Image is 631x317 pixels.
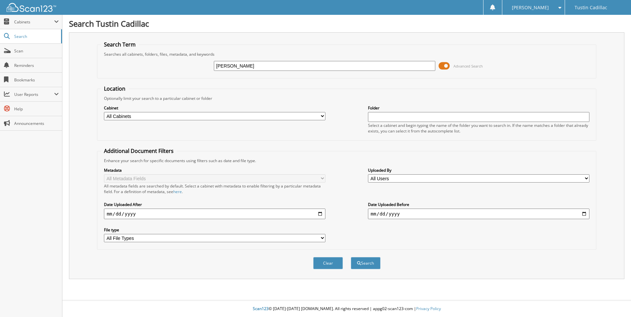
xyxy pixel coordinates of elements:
[253,306,269,311] span: Scan123
[14,77,59,83] span: Bookmarks
[62,301,631,317] div: © [DATE]-[DATE] [DOMAIN_NAME]. All rights reserved | appg02-scan123-com |
[368,202,589,207] label: Date Uploaded Before
[368,105,589,111] label: Folder
[14,48,59,54] span: Scan
[512,6,549,10] span: [PERSON_NAME]
[598,285,631,317] iframe: Chat Widget
[14,121,59,126] span: Announcements
[575,6,607,10] span: Tustin Cadillac
[101,41,139,48] legend: Search Term
[368,123,589,134] div: Select a cabinet and begin typing the name of the folder you want to search in. If the name match...
[69,18,624,29] h1: Search Tustin Cadillac
[104,209,325,219] input: start
[173,189,182,194] a: here
[416,306,441,311] a: Privacy Policy
[101,158,593,163] div: Enhance your search for specific documents using filters such as date and file type.
[104,227,325,233] label: File type
[101,147,177,155] legend: Additional Document Filters
[14,106,59,112] span: Help
[14,63,59,68] span: Reminders
[14,34,58,39] span: Search
[104,105,325,111] label: Cabinet
[313,257,343,269] button: Clear
[104,167,325,173] label: Metadata
[351,257,381,269] button: Search
[368,209,589,219] input: end
[104,202,325,207] label: Date Uploaded After
[14,19,54,25] span: Cabinets
[7,3,56,12] img: scan123-logo-white.svg
[101,85,129,92] legend: Location
[14,92,54,97] span: User Reports
[368,167,589,173] label: Uploaded By
[104,183,325,194] div: All metadata fields are searched by default. Select a cabinet with metadata to enable filtering b...
[101,51,593,57] div: Searches all cabinets, folders, files, metadata, and keywords
[101,96,593,101] div: Optionally limit your search to a particular cabinet or folder
[453,64,483,69] span: Advanced Search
